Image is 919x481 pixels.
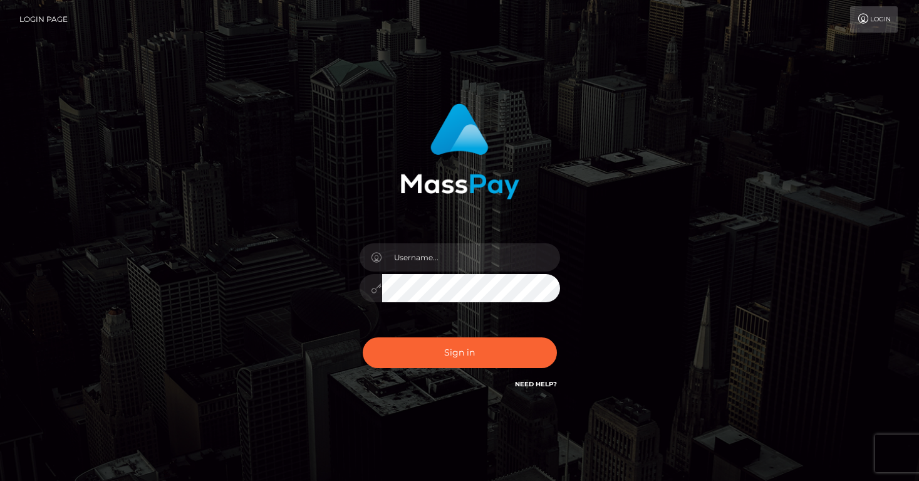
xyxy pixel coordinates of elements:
button: Sign in [363,337,557,368]
a: Login [850,6,898,33]
img: MassPay Login [400,103,519,199]
input: Username... [382,243,560,272]
a: Need Help? [515,380,557,388]
a: Login Page [19,6,68,33]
